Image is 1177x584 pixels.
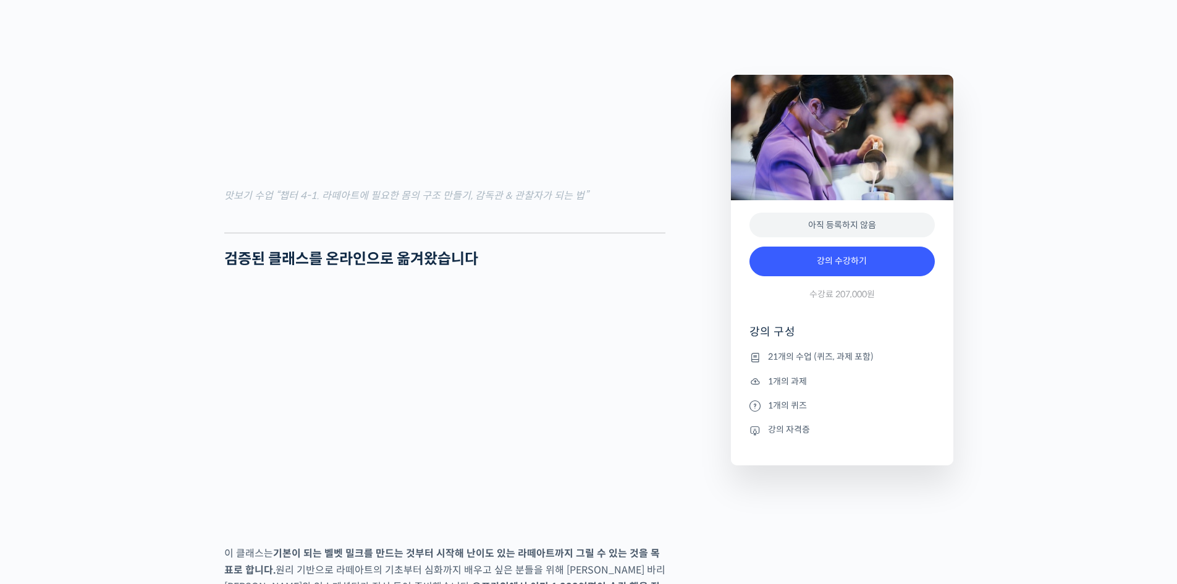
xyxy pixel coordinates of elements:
span: 대화 [113,411,128,421]
span: 설정 [191,410,206,420]
h4: 강의 구성 [749,324,935,349]
mark: 맛보기 수업 “챕터 4-1. 라떼아트에 필요한 몸의 구조 만들기, 감독관 & 관찰자가 되는 법” [224,189,588,202]
div: 아직 등록하지 않음 [749,213,935,238]
a: 설정 [159,392,237,423]
span: 홈 [39,410,46,420]
li: 1개의 퀴즈 [749,398,935,413]
a: 강의 수강하기 [749,247,935,276]
li: 강의 자격증 [749,423,935,438]
strong: 기본이 되는 벨벳 밀크를 만드는 것부터 시작해 난이도 있는 라떼아트까지 그릴 수 있는 것을 목표로 합니다. [224,547,660,577]
li: 1개의 과제 [749,374,935,389]
span: 수강료 207,000원 [809,289,875,300]
strong: 검증된 클래스를 온라인으로 옮겨왔습니다 [224,250,478,268]
a: 홈 [4,392,82,423]
a: 대화 [82,392,159,423]
li: 21개의 수업 (퀴즈, 과제 포함) [749,350,935,365]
